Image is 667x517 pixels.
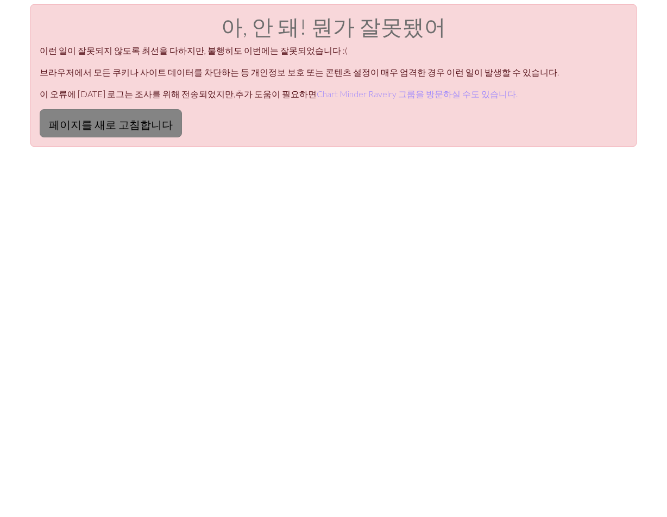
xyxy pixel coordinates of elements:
[40,89,235,99] font: 이 오류에 [DATE] 로그는 조사를 위해 전송되었지만,
[317,89,518,99] a: Chart Minder Ravelry 그룹을 방문하실 수도 있습니다.
[40,67,559,77] font: 브라우저에서 모든 쿠키나 사이트 데이터를 차단하는 등 개인정보 보호 또는 콘텐츠 설정이 매우 엄격한 경우 이런 일이 발생할 수 있습니다.
[221,14,446,40] font: 아, 안 돼! 뭔가 잘못됐어
[49,118,173,131] font: 페이지를 새로 고침합니다
[40,109,182,137] button: 페이지를 새로 고침합니다
[235,89,317,99] font: 추가 도움이 필요하면
[40,45,348,55] font: 이런 일이 잘못되지 않도록 최선을 다하지만, 불행히도 이번에는 잘못되었습니다 :(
